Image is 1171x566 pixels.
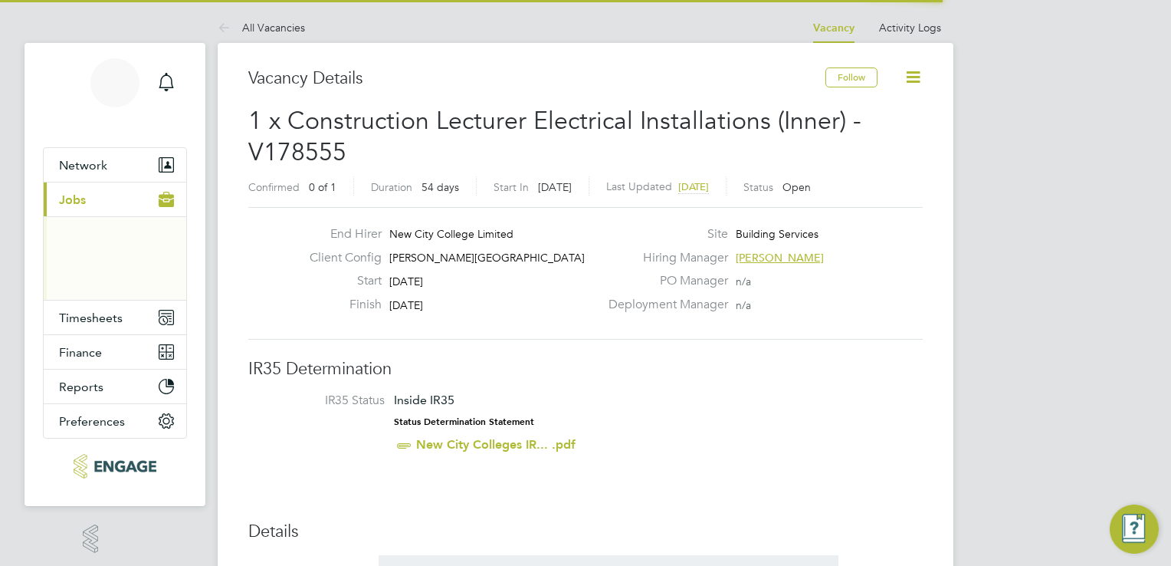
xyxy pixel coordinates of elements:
button: Preferences [44,404,186,438]
a: Vacancies [59,252,118,265]
img: xede-logo-retina.png [74,454,156,479]
h3: Details [248,521,923,543]
span: Timesheets [59,311,123,325]
label: Site [599,226,728,242]
label: Deployment Manager [599,297,728,313]
strong: Status Determination Statement [394,416,534,427]
nav: Main navigation [25,43,205,506]
a: Powered byEngage [83,525,147,554]
a: Placements [59,273,123,286]
label: Hiring Manager [599,250,728,266]
label: Status [743,180,773,194]
span: New City College Limited [389,227,513,241]
span: Jobs [59,193,86,207]
label: Last Updated [606,179,672,193]
span: [DATE] [678,180,709,193]
span: Joshua Evans [43,114,187,132]
span: [PERSON_NAME] [736,251,824,265]
h3: Vacancy Details [248,67,825,90]
span: 1 x Construction Lecturer Electrical Installations (Inner) - V178555 [248,106,861,168]
span: [DATE] [389,275,423,288]
span: Open [782,180,811,194]
label: Finish [297,297,382,313]
button: Finance [44,335,186,369]
a: JE[PERSON_NAME] [43,58,187,132]
a: Go to home page [43,454,187,479]
a: New City Colleges IR... .pdf [416,437,576,452]
span: [DATE] [538,180,572,194]
span: 54 days [421,180,459,194]
h3: IR35 Determination [248,358,923,380]
span: Building Services [736,227,818,241]
span: Network [59,158,107,173]
button: Reports [44,370,186,403]
button: Jobs [44,183,186,216]
div: Jobs [44,216,186,300]
label: Start In [494,180,529,194]
label: Client Config [297,250,382,266]
label: End Hirer [297,226,382,242]
span: Reports [59,380,103,394]
label: Confirmed [248,180,300,194]
button: Engage Resource Center [1110,505,1159,554]
button: Timesheets [44,301,186,334]
a: All Vacancies [218,21,305,35]
span: Finance [59,345,102,360]
a: Activity Logs [879,21,941,35]
button: Network [44,148,186,182]
span: [PERSON_NAME][GEOGRAPHIC_DATA] [389,251,585,265]
a: Vacancy [813,21,854,35]
label: Duration [371,180,412,194]
span: [DATE] [389,298,423,312]
label: IR35 Status [264,393,385,409]
span: Powered by [105,525,147,538]
span: Inside IR35 [394,393,454,407]
span: JE [104,73,126,93]
label: Start [297,273,382,289]
span: Engage [105,538,147,551]
span: Preferences [59,414,125,429]
button: Follow [825,67,877,87]
label: PO Manager [599,273,728,289]
span: n/a [736,275,751,288]
span: 0 of 1 [309,180,336,194]
a: Positions [59,230,109,243]
span: n/a [736,298,751,312]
